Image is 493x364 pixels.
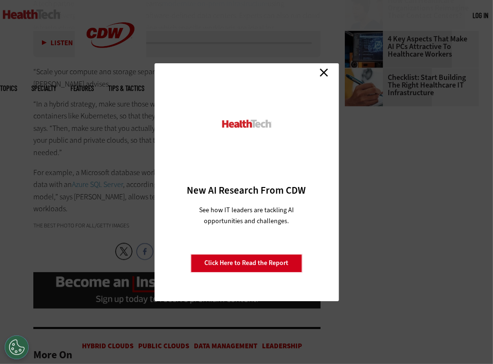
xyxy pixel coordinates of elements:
a: Click Here to Read the Report [191,254,302,272]
h3: New AI Research From CDW [171,184,322,197]
div: Cookies Settings [5,335,29,359]
button: Open Preferences [5,335,29,359]
p: See how IT leaders are tackling AI opportunities and challenges. [188,205,305,226]
a: Close [317,66,331,80]
img: HealthTech_0.png [221,119,272,129]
